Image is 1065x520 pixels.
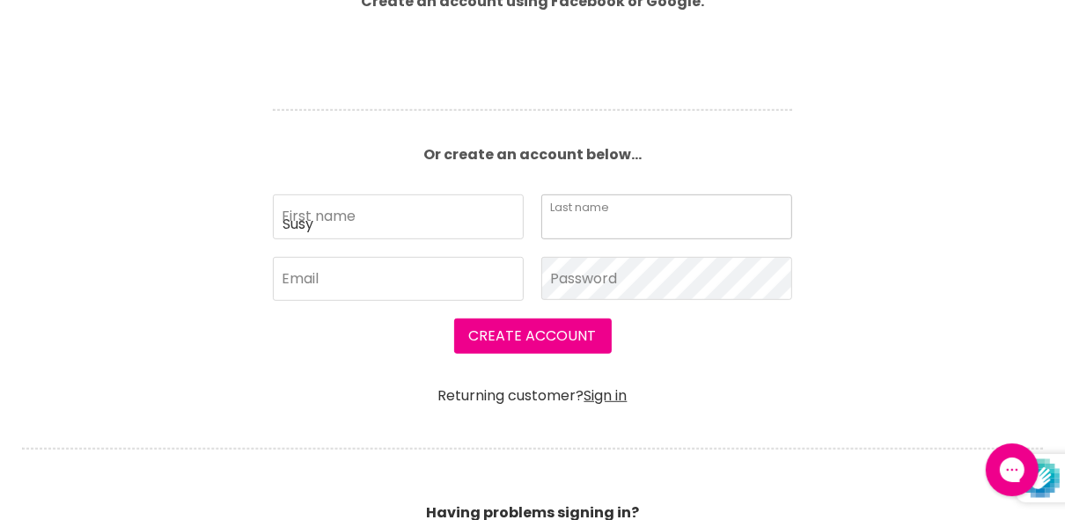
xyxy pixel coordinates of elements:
iframe: Gorgias live chat messenger [977,437,1047,502]
iframe: Social Login Buttons [273,33,792,82]
div: Returning customer? [273,371,792,404]
b: Or create an account below... [423,144,642,165]
a: Sign in [584,385,628,406]
button: Create Account [454,319,612,354]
